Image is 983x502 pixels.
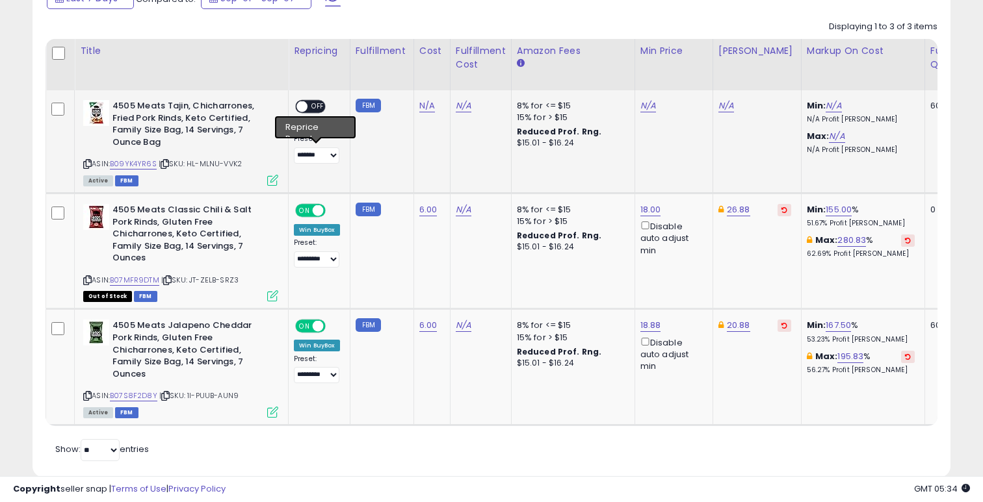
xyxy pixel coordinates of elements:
div: Win BuyBox [294,224,340,236]
a: N/A [640,99,656,112]
small: FBM [356,203,381,216]
a: N/A [826,99,841,112]
b: Max: [815,350,838,362]
div: Min Price [640,44,707,58]
div: 15% for > $15 [517,332,625,344]
div: Fulfillment [356,44,408,58]
div: % [807,204,915,228]
div: Fulfillable Quantity [930,44,975,71]
div: 8% for <= $15 [517,204,625,216]
a: N/A [718,99,734,112]
th: The percentage added to the cost of goods (COGS) that forms the calculator for Min & Max prices. [801,39,924,90]
a: B07MFR9DTM [110,275,159,286]
a: 280.83 [837,234,866,247]
div: [PERSON_NAME] [718,44,796,58]
div: Displaying 1 to 3 of 3 items [829,21,937,33]
span: All listings that are currently out of stock and unavailable for purchase on Amazon [83,291,132,302]
div: $15.01 - $16.24 [517,358,625,369]
small: Amazon Fees. [517,58,525,69]
a: 167.50 [826,319,851,332]
span: ON [296,321,313,332]
div: $15.01 - $16.24 [517,138,625,149]
div: Repricing [294,44,345,58]
img: 41t-CUcdGqL._SL40_.jpg [83,320,109,345]
div: ASIN: [83,100,278,184]
div: 8% for <= $15 [517,100,625,112]
div: Disable auto adjust min [640,335,703,373]
div: Disable auto adjust min [640,219,703,257]
div: 60 [930,100,971,112]
div: % [807,234,915,258]
div: Amazon AI [294,120,339,132]
div: % [807,351,915,375]
small: FBM [356,318,381,332]
a: Privacy Policy [168,483,226,495]
div: Win BuyBox [294,340,340,351]
a: N/A [456,203,471,216]
p: N/A Profit [PERSON_NAME] [807,145,915,155]
a: 18.00 [640,203,661,216]
a: 6.00 [419,319,438,332]
p: 51.67% Profit [PERSON_NAME] [807,219,915,228]
div: Cost [419,44,445,58]
p: 56.27% Profit [PERSON_NAME] [807,366,915,375]
p: 53.23% Profit [PERSON_NAME] [807,335,915,344]
div: Fulfillment Cost [456,44,506,71]
div: Title [80,44,283,58]
span: FBM [115,407,138,418]
small: FBM [356,99,381,112]
strong: Copyright [13,483,60,495]
span: FBM [134,291,157,302]
span: OFF [324,205,345,216]
b: Max: [807,130,830,142]
span: All listings currently available for purchase on Amazon [83,175,113,186]
b: 4505 Meats Tajin, Chicharrones, Fried Pork Rinds, Keto Certified, Family Size Bag, 14 Servings, 7... [112,100,270,151]
b: Reduced Prof. Rng. [517,126,602,137]
a: 195.83 [837,350,863,363]
a: B09YK4YR6S [110,158,157,169]
a: N/A [829,130,845,143]
span: Show: entries [55,443,149,455]
a: 6.00 [419,203,438,216]
span: OFF [308,101,328,112]
div: ASIN: [83,204,278,300]
span: 2025-09-17 05:34 GMT [914,483,970,495]
div: Preset: [294,134,340,164]
div: Amazon Fees [517,44,629,58]
b: Reduced Prof. Rng. [517,230,602,241]
a: 18.88 [640,319,661,332]
b: Min: [807,203,826,216]
p: N/A Profit [PERSON_NAME] [807,115,915,124]
a: B07S8F2D8Y [110,390,157,401]
a: 20.88 [727,319,750,332]
div: ASIN: [83,320,278,416]
div: 60 [930,320,971,331]
div: Preset: [294,238,340,268]
b: Reduced Prof. Rng. [517,346,602,357]
a: 155.00 [826,203,852,216]
div: $15.01 - $16.24 [517,242,625,253]
b: 4505 Meats Jalapeno Cheddar Pork Rinds, Gluten Free Chicharrones, Keto Certified, Family Size Bag... [112,320,270,383]
div: Preset: [294,355,340,384]
div: 8% for <= $15 [517,320,625,331]
span: ON [296,205,313,216]
span: FBM [115,175,138,186]
b: 4505 Meats Classic Chili & Salt Pork Rinds, Gluten Free Chicharrones, Keto Certified, Family Size... [112,204,270,268]
a: N/A [456,319,471,332]
div: 0 [930,204,971,216]
span: All listings currently available for purchase on Amazon [83,407,113,418]
div: 15% for > $15 [517,112,625,123]
a: Terms of Use [111,483,166,495]
a: N/A [419,99,435,112]
p: 62.69% Profit [PERSON_NAME] [807,249,915,258]
img: 41r9FS+XhBL._SL40_.jpg [83,204,109,230]
span: | SKU: JT-ZELB-SRZ3 [161,275,239,285]
a: 26.88 [727,203,750,216]
div: % [807,320,915,344]
span: | SKU: HL-MLNU-VVK2 [159,158,242,169]
div: Markup on Cost [807,44,919,58]
img: 41kkhpe6gJL._SL40_.jpg [83,100,109,126]
b: Min: [807,319,826,331]
span: OFF [324,321,345,332]
b: Max: [815,234,838,246]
